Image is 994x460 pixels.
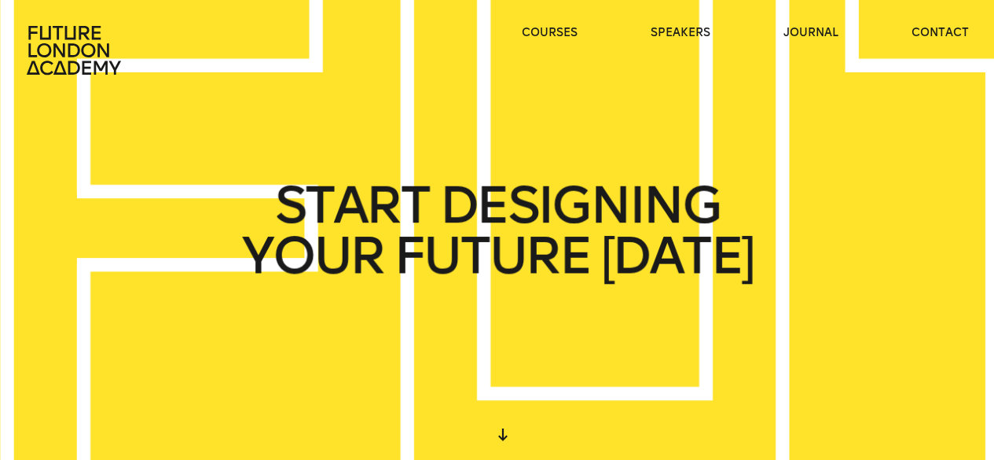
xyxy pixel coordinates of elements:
span: START [274,180,428,230]
a: courses [522,25,578,41]
span: FUTURE [394,230,590,281]
a: contact [911,25,969,41]
span: [DATE] [600,230,753,281]
a: journal [783,25,838,41]
span: YOUR [241,230,383,281]
span: DESIGNING [438,180,719,230]
a: speakers [651,25,710,41]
